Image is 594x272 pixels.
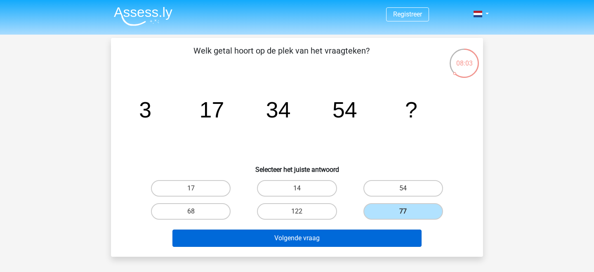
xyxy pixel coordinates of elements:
[405,97,417,122] tspan: ?
[332,97,357,122] tspan: 54
[449,48,480,68] div: 08:03
[363,203,443,220] label: 77
[266,97,291,122] tspan: 34
[393,10,422,18] a: Registreer
[124,159,470,174] h6: Selecteer het juiste antwoord
[124,45,439,69] p: Welk getal hoort op de plek van het vraagteken?
[151,180,231,197] label: 17
[151,203,231,220] label: 68
[172,230,422,247] button: Volgende vraag
[200,97,224,122] tspan: 17
[257,180,337,197] label: 14
[114,7,172,26] img: Assessly
[257,203,337,220] label: 122
[139,97,151,122] tspan: 3
[363,180,443,197] label: 54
